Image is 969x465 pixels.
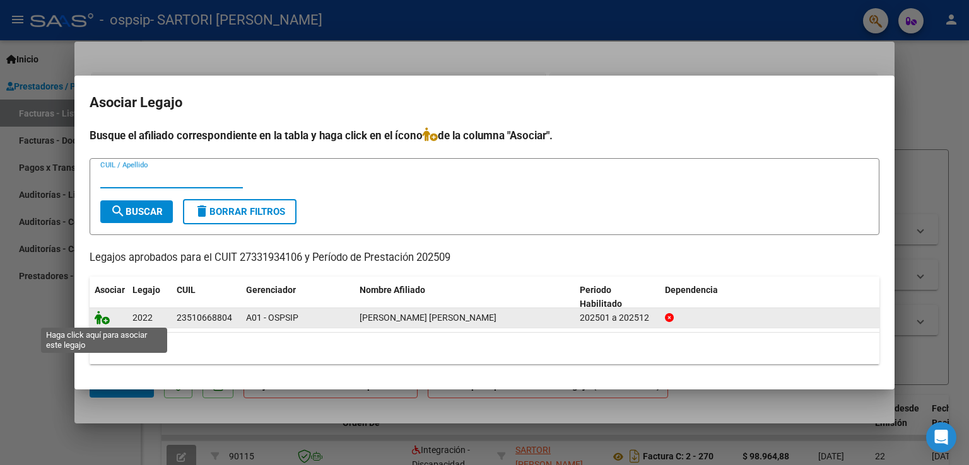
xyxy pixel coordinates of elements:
span: 2022 [132,313,153,323]
datatable-header-cell: Nombre Afiliado [355,277,575,318]
h2: Asociar Legajo [90,91,879,115]
datatable-header-cell: Gerenciador [241,277,355,318]
span: Nombre Afiliado [360,285,425,295]
span: Periodo Habilitado [580,285,622,309]
span: Asociar [95,285,125,295]
datatable-header-cell: CUIL [172,277,241,318]
datatable-header-cell: Legajo [127,277,172,318]
span: CUIL [177,285,196,295]
div: 202501 a 202512 [580,311,655,325]
datatable-header-cell: Periodo Habilitado [575,277,660,318]
button: Buscar [100,200,173,223]
h4: Busque el afiliado correspondiente en la tabla y haga click en el ícono de la columna "Asociar". [90,127,879,144]
span: Legajo [132,285,160,295]
div: 1 registros [90,333,879,364]
div: Open Intercom Messenger [926,422,956,452]
span: Dependencia [665,285,718,295]
mat-icon: delete [194,204,209,219]
span: Borrar Filtros [194,206,285,217]
datatable-header-cell: Asociar [90,277,127,318]
mat-icon: search [110,204,126,219]
span: A01 - OSPSIP [246,313,298,323]
span: Gerenciador [246,285,296,295]
p: Legajos aprobados para el CUIT 27331934106 y Período de Prestación 202509 [90,250,879,266]
span: Buscar [110,206,163,217]
div: 23510668804 [177,311,232,325]
button: Borrar Filtros [183,199,297,224]
datatable-header-cell: Dependencia [660,277,880,318]
span: BENITEZ RAMIREZ BRENDA MICHELLE [360,313,496,323]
